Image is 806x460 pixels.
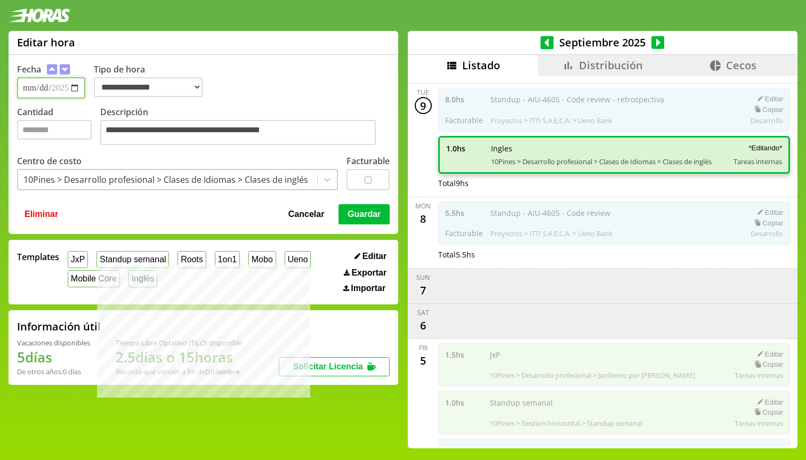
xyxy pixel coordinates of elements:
h1: Editar hora [17,35,75,50]
h1: 5 días [17,348,90,367]
input: Cantidad [17,120,92,140]
span: Distribución [579,58,643,72]
select: Tipo de hora [94,77,203,97]
div: 7 [415,282,432,299]
button: Editar [351,251,390,262]
button: JxP [68,251,88,268]
div: 8 [415,211,432,228]
div: Tiempo Libre Optativo (TiLO) disponible [116,338,242,348]
button: Mobile Core [68,270,120,287]
b: Diciembre [205,367,239,376]
button: Cancelar [285,204,328,224]
button: 1on1 [215,251,240,268]
div: 5 [415,352,432,369]
div: scrollable content [408,76,797,447]
label: Facturable [346,155,390,167]
div: Vacaciones disponibles [17,338,90,348]
div: Total 5.5 hs [438,249,791,260]
div: Sat [417,308,429,317]
button: Mobo [248,251,276,268]
span: Editar [362,252,386,261]
div: Sun [416,273,430,282]
button: Standup semanal [96,251,169,268]
div: Mon [415,201,431,211]
div: 10Pines > Desarrollo profesional > Clases de Idiomas > Clases de inglés [23,174,308,185]
div: 6 [415,317,432,334]
button: Ueno [285,251,311,268]
div: De otros años: 0 días [17,367,90,376]
span: Listado [462,58,500,72]
button: Eliminar [21,204,61,224]
h2: Información útil [17,319,101,334]
textarea: Descripción [100,120,376,145]
button: Guardar [338,204,390,224]
div: Tue [417,88,429,97]
button: Roots [178,251,206,268]
span: Solicitar Licencia [293,362,363,371]
span: Templates [17,251,59,263]
button: Exportar [341,268,390,278]
h1: 2.5 días o 15 horas [116,348,242,367]
img: logotipo [9,9,70,22]
button: Inglés [128,270,157,287]
div: 9 [415,97,432,114]
span: Exportar [351,268,386,278]
div: Fri [419,343,428,352]
label: Tipo de hora [94,63,211,99]
label: Descripción [100,106,390,148]
div: Recordá que vencen a fin de [116,367,242,376]
label: Cantidad [17,106,100,148]
div: Total 9 hs [438,178,791,188]
label: Centro de costo [17,155,82,167]
button: Solicitar Licencia [279,357,390,376]
span: Septiembre 2025 [554,35,651,50]
span: Cecos [726,58,756,72]
label: Fecha [17,63,41,75]
span: Importar [351,284,385,293]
